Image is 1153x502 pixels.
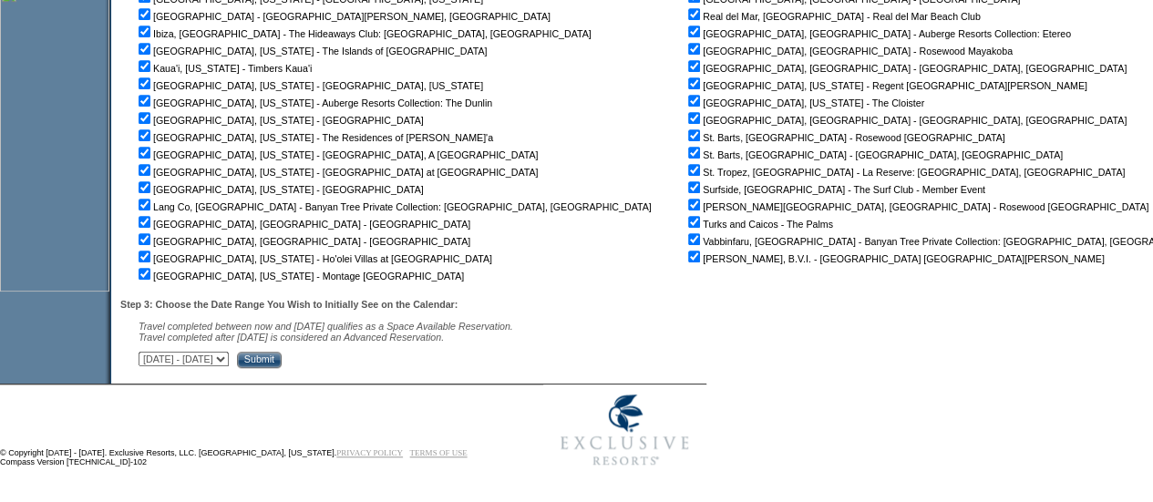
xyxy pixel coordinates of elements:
[685,253,1105,264] nobr: [PERSON_NAME], B.V.I. - [GEOGRAPHIC_DATA] [GEOGRAPHIC_DATA][PERSON_NAME]
[685,115,1127,126] nobr: [GEOGRAPHIC_DATA], [GEOGRAPHIC_DATA] - [GEOGRAPHIC_DATA], [GEOGRAPHIC_DATA]
[135,46,487,56] nobr: [GEOGRAPHIC_DATA], [US_STATE] - The Islands of [GEOGRAPHIC_DATA]
[410,448,468,457] a: TERMS OF USE
[135,184,424,195] nobr: [GEOGRAPHIC_DATA], [US_STATE] - [GEOGRAPHIC_DATA]
[135,167,538,178] nobr: [GEOGRAPHIC_DATA], [US_STATE] - [GEOGRAPHIC_DATA] at [GEOGRAPHIC_DATA]
[135,80,483,91] nobr: [GEOGRAPHIC_DATA], [US_STATE] - [GEOGRAPHIC_DATA], [US_STATE]
[685,11,981,22] nobr: Real del Mar, [GEOGRAPHIC_DATA] - Real del Mar Beach Club
[135,271,464,282] nobr: [GEOGRAPHIC_DATA], [US_STATE] - Montage [GEOGRAPHIC_DATA]
[685,97,924,108] nobr: [GEOGRAPHIC_DATA], [US_STATE] - The Cloister
[685,167,1125,178] nobr: St. Tropez, [GEOGRAPHIC_DATA] - La Reserve: [GEOGRAPHIC_DATA], [GEOGRAPHIC_DATA]
[135,97,492,108] nobr: [GEOGRAPHIC_DATA], [US_STATE] - Auberge Resorts Collection: The Dunlin
[135,253,492,264] nobr: [GEOGRAPHIC_DATA], [US_STATE] - Ho'olei Villas at [GEOGRAPHIC_DATA]
[685,63,1127,74] nobr: [GEOGRAPHIC_DATA], [GEOGRAPHIC_DATA] - [GEOGRAPHIC_DATA], [GEOGRAPHIC_DATA]
[120,299,458,310] b: Step 3: Choose the Date Range You Wish to Initially See on the Calendar:
[135,132,493,143] nobr: [GEOGRAPHIC_DATA], [US_STATE] - The Residences of [PERSON_NAME]'a
[135,63,312,74] nobr: Kaua'i, [US_STATE] - Timbers Kaua'i
[685,46,1013,56] nobr: [GEOGRAPHIC_DATA], [GEOGRAPHIC_DATA] - Rosewood Mayakoba
[135,28,592,39] nobr: Ibiza, [GEOGRAPHIC_DATA] - The Hideaways Club: [GEOGRAPHIC_DATA], [GEOGRAPHIC_DATA]
[135,219,470,230] nobr: [GEOGRAPHIC_DATA], [GEOGRAPHIC_DATA] - [GEOGRAPHIC_DATA]
[139,332,444,343] nobr: Travel completed after [DATE] is considered an Advanced Reservation.
[135,11,551,22] nobr: [GEOGRAPHIC_DATA] - [GEOGRAPHIC_DATA][PERSON_NAME], [GEOGRAPHIC_DATA]
[135,236,470,247] nobr: [GEOGRAPHIC_DATA], [GEOGRAPHIC_DATA] - [GEOGRAPHIC_DATA]
[135,115,424,126] nobr: [GEOGRAPHIC_DATA], [US_STATE] - [GEOGRAPHIC_DATA]
[336,448,403,457] a: PRIVACY POLICY
[543,384,706,476] img: Exclusive Resorts
[135,201,652,212] nobr: Lang Co, [GEOGRAPHIC_DATA] - Banyan Tree Private Collection: [GEOGRAPHIC_DATA], [GEOGRAPHIC_DATA]
[237,352,282,368] input: Submit
[135,149,538,160] nobr: [GEOGRAPHIC_DATA], [US_STATE] - [GEOGRAPHIC_DATA], A [GEOGRAPHIC_DATA]
[685,201,1148,212] nobr: [PERSON_NAME][GEOGRAPHIC_DATA], [GEOGRAPHIC_DATA] - Rosewood [GEOGRAPHIC_DATA]
[685,149,1063,160] nobr: St. Barts, [GEOGRAPHIC_DATA] - [GEOGRAPHIC_DATA], [GEOGRAPHIC_DATA]
[685,132,1004,143] nobr: St. Barts, [GEOGRAPHIC_DATA] - Rosewood [GEOGRAPHIC_DATA]
[685,28,1071,39] nobr: [GEOGRAPHIC_DATA], [GEOGRAPHIC_DATA] - Auberge Resorts Collection: Etereo
[685,80,1087,91] nobr: [GEOGRAPHIC_DATA], [US_STATE] - Regent [GEOGRAPHIC_DATA][PERSON_NAME]
[685,184,985,195] nobr: Surfside, [GEOGRAPHIC_DATA] - The Surf Club - Member Event
[685,219,833,230] nobr: Turks and Caicos - The Palms
[139,321,513,332] span: Travel completed between now and [DATE] qualifies as a Space Available Reservation.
